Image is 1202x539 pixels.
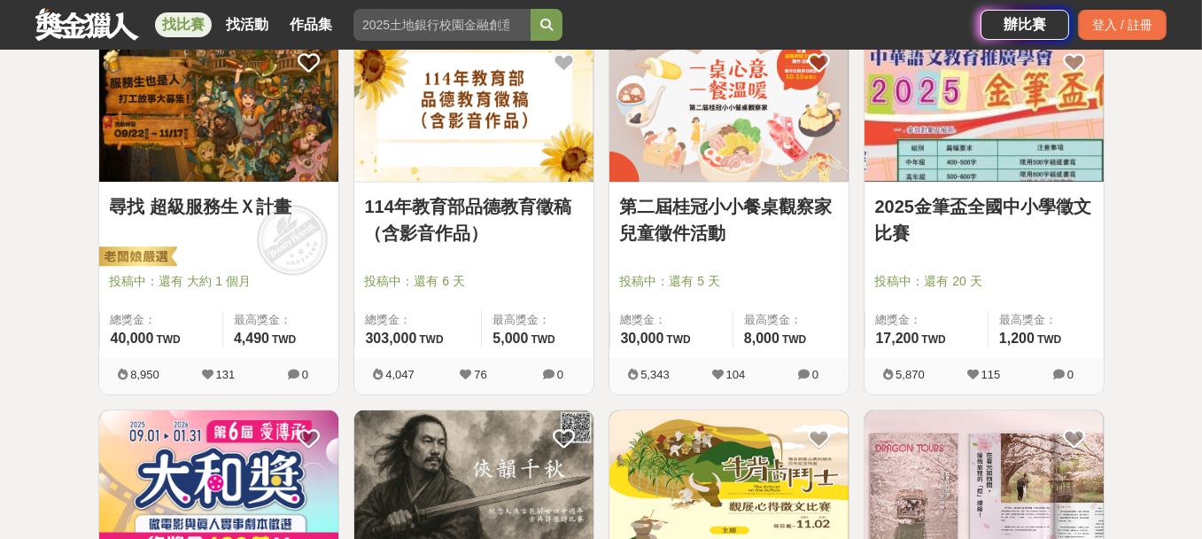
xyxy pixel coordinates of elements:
a: Cover Image [354,34,593,183]
span: 最高獎金： [744,311,838,329]
span: 131 [216,368,236,381]
span: TWD [666,333,690,346]
span: 5,000 [492,331,528,346]
span: 總獎金： [621,311,722,329]
span: 投稿中：還有 大約 1 個月 [110,272,328,291]
a: Cover Image [99,34,338,183]
input: 2025土地銀行校園金融創意挑戰賽：從你出發 開啟智慧金融新頁 [353,9,531,41]
div: 登入 / 註冊 [1078,10,1167,40]
a: 尋找 超級服務生Ｘ計畫 [110,193,328,220]
span: 30,000 [621,331,664,346]
span: TWD [1037,333,1061,346]
span: 投稿中：還有 6 天 [365,272,583,291]
span: 8,000 [744,331,779,346]
span: 最高獎金： [999,311,1093,329]
span: 104 [726,368,746,381]
span: 17,200 [876,331,919,346]
img: Cover Image [609,34,849,182]
span: 投稿中：還有 20 天 [875,272,1093,291]
span: 115 [981,368,1001,381]
span: 303,000 [366,331,417,346]
span: 最高獎金： [234,311,328,329]
span: 4,047 [385,368,415,381]
span: 投稿中：還有 5 天 [620,272,838,291]
span: TWD [419,333,443,346]
a: Cover Image [865,34,1104,183]
img: Cover Image [99,34,338,182]
span: TWD [156,333,180,346]
a: 第二屆桂冠小小餐桌觀察家兒童徵件活動 [620,193,838,246]
span: 0 [1067,368,1074,381]
span: 總獎金： [876,311,977,329]
a: 找比賽 [155,12,212,37]
span: 最高獎金： [492,311,582,329]
span: 0 [302,368,308,381]
span: TWD [531,333,554,346]
a: 辦比賽 [981,10,1069,40]
span: 0 [812,368,818,381]
a: 114年教育部品德教育徵稿（含影音作品） [365,193,583,246]
span: 4,490 [234,331,269,346]
span: TWD [921,333,945,346]
span: 1,200 [999,331,1035,346]
a: 找活動 [219,12,275,37]
span: 總獎金： [111,311,212,329]
span: TWD [782,333,806,346]
span: 5,870 [896,368,925,381]
img: Cover Image [865,34,1104,182]
span: 總獎金： [366,311,471,329]
span: 8,950 [130,368,159,381]
span: 5,343 [640,368,670,381]
span: 76 [474,368,486,381]
img: 老闆娘嚴選 [96,246,177,270]
a: Cover Image [609,34,849,183]
span: 0 [557,368,563,381]
a: 2025金筆盃全國中小學徵文比賽 [875,193,1093,246]
span: TWD [272,333,296,346]
a: 作品集 [283,12,339,37]
span: 40,000 [111,331,154,346]
img: Cover Image [354,34,593,182]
